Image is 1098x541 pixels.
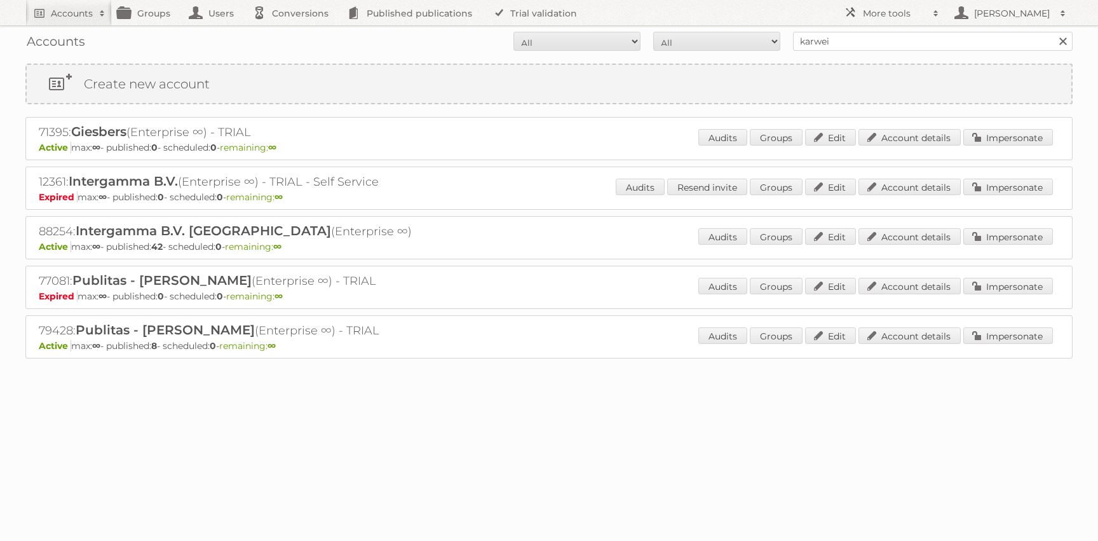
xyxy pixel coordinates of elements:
h2: 88254: (Enterprise ∞) [39,223,484,240]
h2: 77081: (Enterprise ∞) - TRIAL [39,273,484,289]
strong: ∞ [273,241,281,252]
strong: ∞ [92,142,100,153]
a: Account details [858,278,961,294]
span: Intergamma B.V. [GEOGRAPHIC_DATA] [76,223,331,238]
h2: 71395: (Enterprise ∞) - TRIAL [39,124,484,140]
a: Groups [750,179,803,195]
span: Active [39,241,71,252]
p: max: - published: - scheduled: - [39,191,1059,203]
strong: ∞ [268,142,276,153]
a: Impersonate [963,278,1053,294]
strong: ∞ [274,191,283,203]
strong: ∞ [274,291,283,302]
strong: ∞ [92,340,100,352]
span: Expired [39,291,78,302]
strong: ∞ [92,241,100,252]
strong: 0 [158,191,164,203]
a: Audits [698,327,747,344]
a: Impersonate [963,129,1053,146]
a: Edit [805,179,856,195]
span: remaining: [226,191,283,203]
h2: [PERSON_NAME] [971,7,1054,20]
a: Groups [750,327,803,344]
p: max: - published: - scheduled: - [39,241,1059,252]
h2: Accounts [51,7,93,20]
a: Impersonate [963,228,1053,245]
strong: 0 [210,142,217,153]
span: Giesbers [71,124,126,139]
strong: 0 [151,142,158,153]
strong: 0 [217,291,223,302]
h2: 12361: (Enterprise ∞) - TRIAL - Self Service [39,174,484,190]
strong: 0 [215,241,222,252]
a: Impersonate [963,327,1053,344]
strong: 0 [217,191,223,203]
strong: ∞ [98,291,107,302]
a: Audits [698,228,747,245]
strong: 0 [158,291,164,302]
span: remaining: [225,241,281,252]
a: Groups [750,278,803,294]
span: Publitas - [PERSON_NAME] [72,273,252,288]
strong: ∞ [98,191,107,203]
a: Account details [858,327,961,344]
strong: ∞ [268,340,276,352]
a: Edit [805,327,856,344]
a: Audits [698,278,747,294]
a: Create new account [27,65,1071,103]
strong: 0 [210,340,216,352]
a: Audits [616,179,665,195]
span: remaining: [226,291,283,302]
a: Account details [858,228,961,245]
h2: 79428: (Enterprise ∞) - TRIAL [39,322,484,339]
a: Impersonate [963,179,1053,195]
p: max: - published: - scheduled: - [39,142,1059,153]
a: Edit [805,278,856,294]
strong: 42 [151,241,163,252]
h2: More tools [863,7,926,20]
a: Edit [805,129,856,146]
span: Active [39,142,71,153]
strong: 8 [151,340,157,352]
span: Intergamma B.V. [69,174,178,189]
a: Account details [858,179,961,195]
p: max: - published: - scheduled: - [39,291,1059,302]
span: Publitas - [PERSON_NAME] [76,322,255,338]
p: max: - published: - scheduled: - [39,340,1059,352]
span: Active [39,340,71,352]
a: Audits [698,129,747,146]
a: Groups [750,129,803,146]
a: Resend invite [667,179,747,195]
a: Groups [750,228,803,245]
span: remaining: [219,340,276,352]
a: Edit [805,228,856,245]
span: Expired [39,191,78,203]
span: remaining: [220,142,276,153]
a: Account details [858,129,961,146]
